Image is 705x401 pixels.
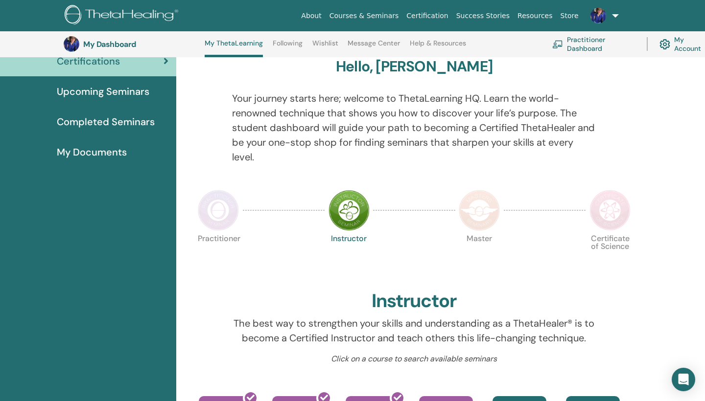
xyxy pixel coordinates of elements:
[297,7,325,25] a: About
[232,353,597,365] p: Click on a course to search available seminars
[326,7,403,25] a: Courses & Seminars
[589,235,631,276] p: Certificate of Science
[329,190,370,231] img: Instructor
[552,33,635,55] a: Practitioner Dashboard
[402,7,452,25] a: Certification
[64,36,79,52] img: default.jpg
[57,145,127,159] span: My Documents
[410,39,466,55] a: Help & Resources
[552,40,563,48] img: chalkboard-teacher.svg
[336,58,493,75] h3: Hello, [PERSON_NAME]
[459,190,500,231] img: Master
[232,91,597,164] p: Your journey starts here; welcome to ThetaLearning HQ. Learn the world-renowned technique that sh...
[198,235,239,276] p: Practitioner
[57,114,155,129] span: Completed Seminars
[57,54,120,68] span: Certifications
[83,40,181,49] h3: My Dashboard
[459,235,500,276] p: Master
[57,84,149,99] span: Upcoming Seminars
[590,8,606,23] img: default.jpg
[557,7,583,25] a: Store
[312,39,338,55] a: Wishlist
[589,190,631,231] img: Certificate of Science
[198,190,239,231] img: Practitioner
[65,5,182,27] img: logo.png
[273,39,303,55] a: Following
[372,290,457,312] h2: Instructor
[659,37,670,52] img: cog.svg
[329,235,370,276] p: Instructor
[514,7,557,25] a: Resources
[452,7,514,25] a: Success Stories
[348,39,400,55] a: Message Center
[672,368,695,391] div: Open Intercom Messenger
[205,39,263,57] a: My ThetaLearning
[232,316,597,345] p: The best way to strengthen your skills and understanding as a ThetaHealer® is to become a Certifi...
